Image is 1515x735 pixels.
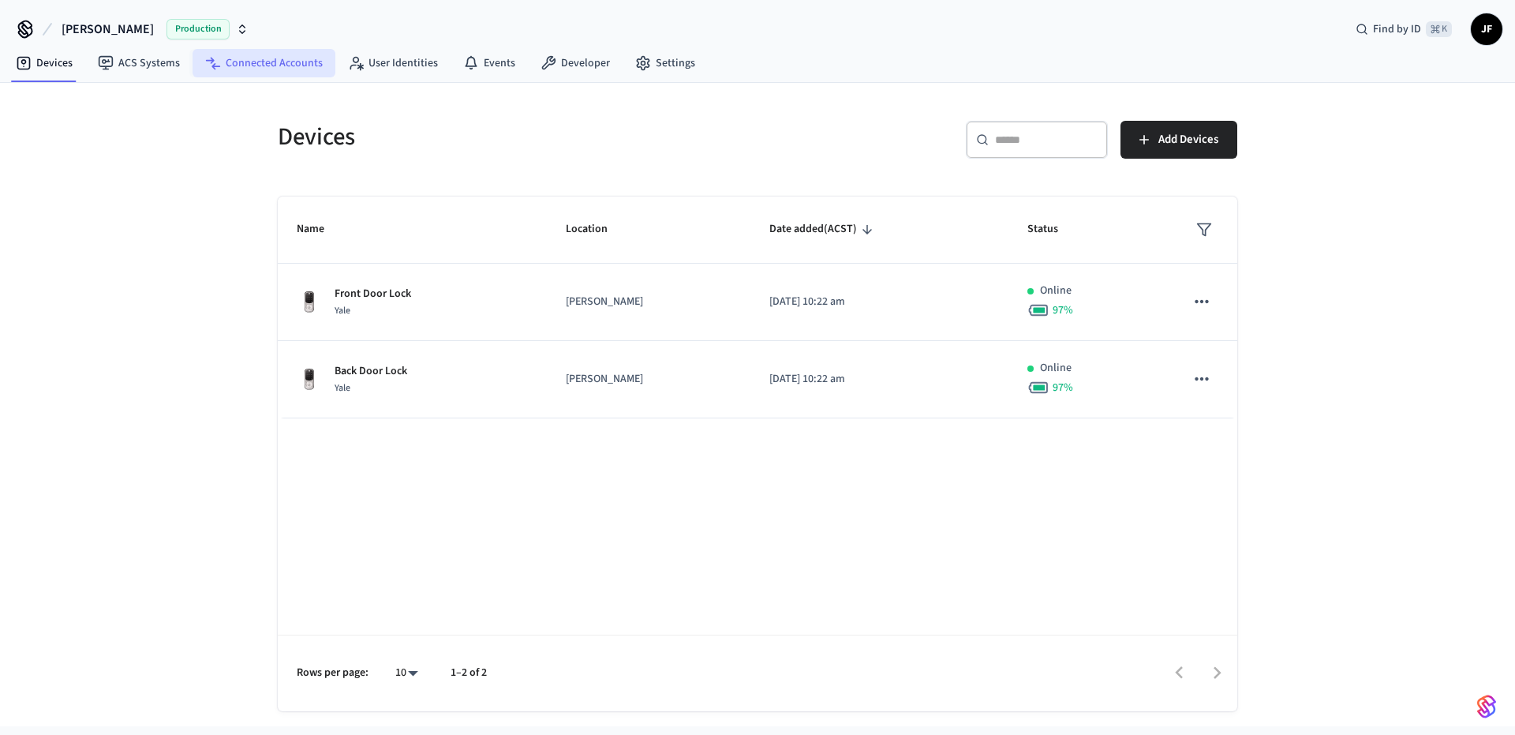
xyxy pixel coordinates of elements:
[1040,283,1072,299] p: Online
[1040,360,1072,377] p: Online
[623,49,708,77] a: Settings
[451,665,487,681] p: 1–2 of 2
[297,665,368,681] p: Rows per page:
[1477,694,1496,719] img: SeamLogoGradient.69752ec5.svg
[1120,121,1237,159] button: Add Devices
[1343,15,1464,43] div: Find by ID⌘ K
[1426,21,1452,37] span: ⌘ K
[769,294,989,310] p: [DATE] 10:22 am
[85,49,193,77] a: ACS Systems
[297,290,322,315] img: Yale Assure Touchscreen Wifi Smart Lock, Satin Nickel, Front
[387,662,425,684] div: 10
[1053,380,1073,396] span: 97 %
[769,371,989,388] p: [DATE] 10:22 am
[297,217,345,242] span: Name
[3,49,85,77] a: Devices
[335,49,451,77] a: User Identities
[62,20,154,39] span: [PERSON_NAME]
[1158,129,1218,150] span: Add Devices
[769,217,877,242] span: Date added(ACST)
[1373,21,1421,37] span: Find by ID
[528,49,623,77] a: Developer
[566,217,628,242] span: Location
[566,371,731,388] p: [PERSON_NAME]
[1472,15,1501,43] span: JF
[335,363,407,380] p: Back Door Lock
[193,49,335,77] a: Connected Accounts
[451,49,528,77] a: Events
[335,304,350,317] span: Yale
[166,19,230,39] span: Production
[278,197,1237,418] table: sticky table
[1053,302,1073,318] span: 97 %
[566,294,731,310] p: [PERSON_NAME]
[1471,13,1502,45] button: JF
[1027,217,1079,242] span: Status
[297,367,322,392] img: Yale Assure Touchscreen Wifi Smart Lock, Satin Nickel, Front
[278,121,748,153] h5: Devices
[335,381,350,395] span: Yale
[335,286,411,302] p: Front Door Lock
